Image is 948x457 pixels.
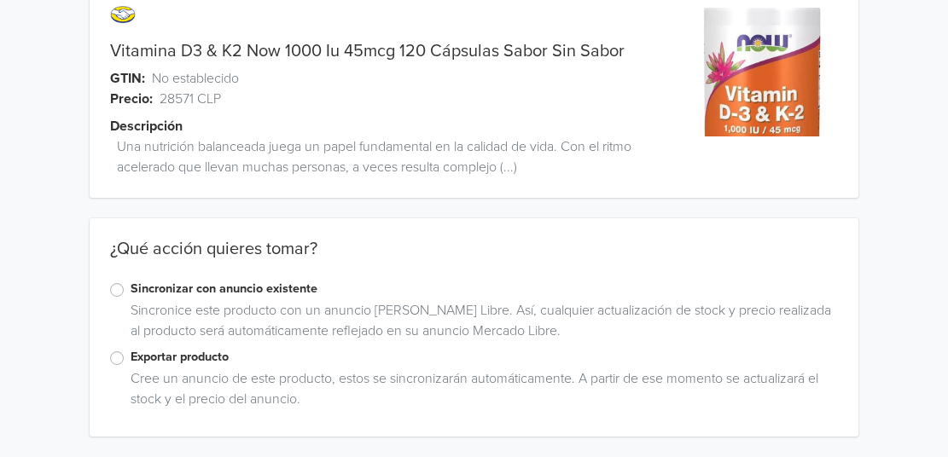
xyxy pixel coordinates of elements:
[124,300,838,348] div: Sincronice este producto con un anuncio [PERSON_NAME] Libre. Así, cualquier actualización de stoc...
[160,89,221,109] span: 28571 CLP
[110,116,183,136] span: Descripción
[131,280,838,298] label: Sincronizar con anuncio existente
[117,136,687,177] span: Una nutrición balanceada juega un papel fundamental en la calidad de vida. Con el ritmo acelerado...
[90,239,858,280] div: ¿Qué acción quieres tomar?
[110,41,625,61] a: Vitamina D3 & K2 Now 1000 Iu 45mcg 120 Cápsulas Sabor Sin Sabor
[152,68,239,89] span: No establecido
[110,68,145,89] span: GTIN:
[698,8,827,136] img: product_image
[110,89,153,109] span: Precio:
[131,348,838,367] label: Exportar producto
[124,368,838,416] div: Cree un anuncio de este producto, estos se sincronizarán automáticamente. A partir de ese momento...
